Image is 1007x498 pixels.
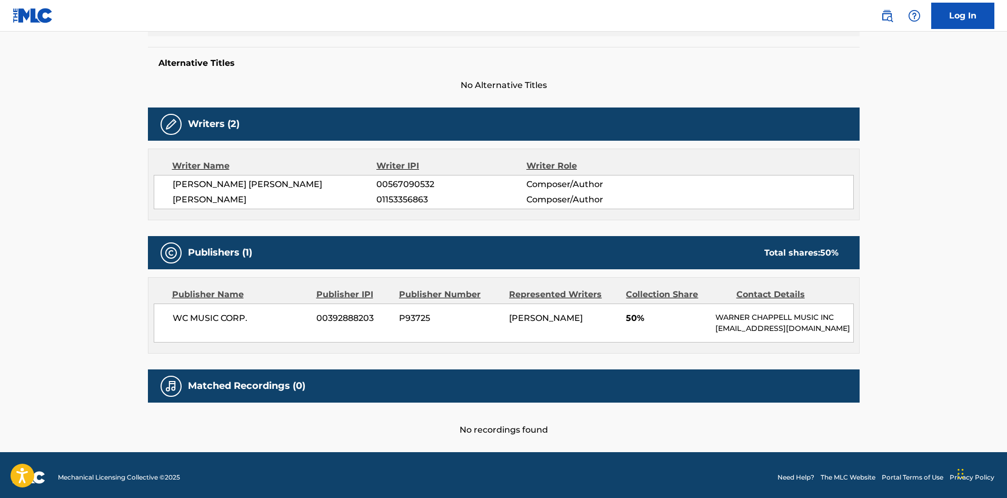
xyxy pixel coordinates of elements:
span: [PERSON_NAME] [173,193,377,206]
img: MLC Logo [13,8,53,23]
div: Help [904,5,925,26]
div: Writer Role [526,160,663,172]
img: help [908,9,921,22]
span: Composer/Author [526,178,663,191]
p: WARNER CHAPPELL MUSIC INC [715,312,853,323]
div: Represented Writers [509,288,618,301]
img: search [881,9,893,22]
h5: Publishers (1) [188,247,252,259]
h5: Matched Recordings (0) [188,380,305,392]
p: [EMAIL_ADDRESS][DOMAIN_NAME] [715,323,853,334]
span: Mechanical Licensing Collective © 2025 [58,473,180,482]
div: Publisher Number [399,288,501,301]
a: Public Search [876,5,898,26]
a: Privacy Policy [950,473,994,482]
span: 50% [626,312,707,325]
div: Total shares: [764,247,839,259]
div: Drag [958,458,964,490]
span: 50 % [820,248,839,258]
div: Writer IPI [376,160,526,172]
a: Need Help? [777,473,814,482]
div: Collection Share [626,288,728,301]
div: Publisher IPI [316,288,391,301]
span: Composer/Author [526,193,663,206]
div: Writer Name [172,160,377,172]
span: [PERSON_NAME] [509,313,583,323]
div: Contact Details [736,288,839,301]
span: [PERSON_NAME] [PERSON_NAME] [173,178,377,191]
iframe: Chat Widget [954,447,1007,498]
a: The MLC Website [821,473,875,482]
span: 01153356863 [376,193,526,206]
span: 00567090532 [376,178,526,191]
h5: Alternative Titles [158,58,849,69]
img: Writers [165,118,177,131]
span: 00392888203 [316,312,391,325]
span: WC MUSIC CORP. [173,312,309,325]
img: Publishers [165,247,177,259]
a: Portal Terms of Use [882,473,943,482]
span: P93725 [399,312,501,325]
a: Log In [931,3,994,29]
h5: Writers (2) [188,118,240,130]
div: No recordings found [148,403,860,436]
span: No Alternative Titles [148,79,860,92]
div: Publisher Name [172,288,308,301]
img: Matched Recordings [165,380,177,393]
